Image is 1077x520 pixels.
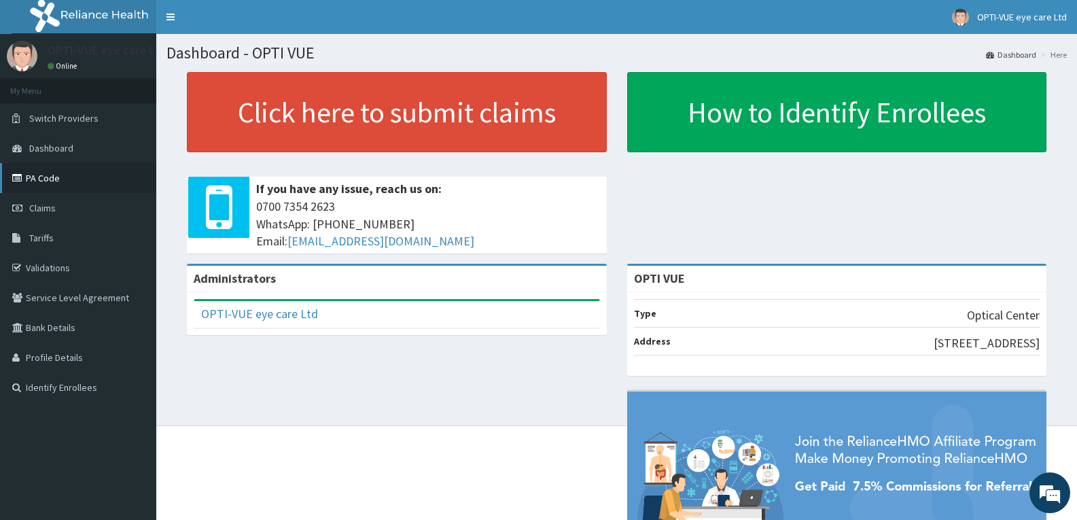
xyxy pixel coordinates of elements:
a: [EMAIL_ADDRESS][DOMAIN_NAME] [287,233,474,249]
a: Click here to submit claims [187,72,607,152]
span: We're online! [79,171,188,309]
span: Claims [29,202,56,214]
b: Type [634,307,656,319]
b: Address [634,335,671,347]
img: User Image [7,41,37,71]
img: d_794563401_company_1708531726252_794563401 [25,68,55,102]
span: Switch Providers [29,112,99,124]
span: 0700 7354 2623 WhatsApp: [PHONE_NUMBER] Email: [256,198,600,250]
img: User Image [952,9,969,26]
a: OPTI-VUE eye care Ltd [201,306,318,322]
h1: Dashboard - OPTI VUE [166,44,1067,62]
p: Optical Center [967,307,1040,324]
b: If you have any issue, reach us on: [256,181,442,196]
b: Administrators [194,271,276,286]
strong: OPTI VUE [634,271,685,286]
p: OPTI-VUE eye care Ltd [48,44,167,56]
p: [STREET_ADDRESS] [934,334,1040,352]
div: Chat with us now [71,76,228,94]
li: Here [1038,49,1067,60]
span: Dashboard [29,142,73,154]
a: Online [48,61,80,71]
a: Dashboard [986,49,1036,60]
span: OPTI-VUE eye care Ltd [977,11,1067,23]
a: How to Identify Enrollees [627,72,1047,152]
textarea: Type your message and hit 'Enter' [7,371,259,419]
div: Minimize live chat window [223,7,255,39]
span: Tariffs [29,232,54,244]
